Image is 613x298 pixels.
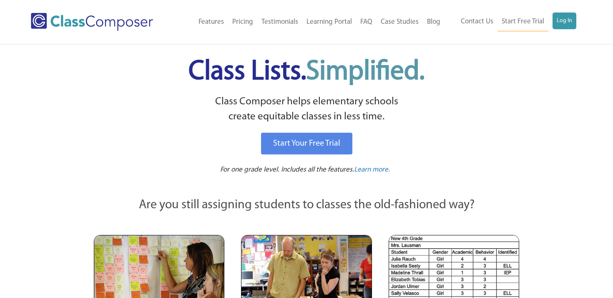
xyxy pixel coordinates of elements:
a: Features [194,13,228,31]
a: Pricing [228,13,257,31]
a: Blog [423,13,445,31]
span: Class Lists. [188,58,425,86]
nav: Header Menu [445,13,576,31]
a: Testimonials [257,13,302,31]
span: Learn more. [354,166,390,173]
p: Class Composer helps elementary schools create equitable classes in less time. [93,94,520,125]
a: Start Your Free Trial [261,133,352,154]
span: Simplified. [306,58,425,86]
span: Start Your Free Trial [273,139,340,148]
a: Learn more. [354,165,390,175]
p: Are you still assigning students to classes the old-fashioned way? [94,196,519,215]
nav: Header Menu [175,13,445,31]
span: For one grade level. Includes all the features. [220,166,354,173]
a: Start Free Trial [497,13,548,31]
a: Case Studies [377,13,423,31]
img: Class Composer [31,13,153,31]
a: Log In [553,13,576,29]
a: Contact Us [457,13,497,31]
a: Learning Portal [302,13,356,31]
a: FAQ [356,13,377,31]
